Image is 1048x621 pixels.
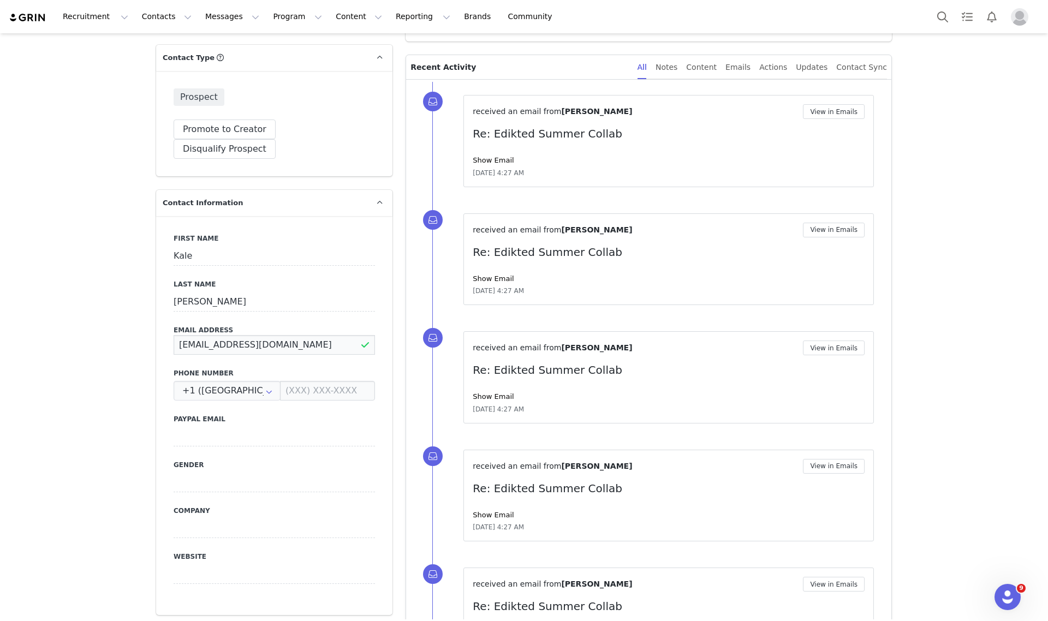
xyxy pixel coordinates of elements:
input: Country [174,381,281,401]
p: Re: Edikted Summer Collab [473,244,865,260]
span: received an email from [473,107,561,116]
img: grin logo [9,13,47,23]
span: received an email from [473,225,561,234]
div: Content [686,55,717,80]
label: Last Name [174,279,375,289]
input: (XXX) XXX-XXXX [280,381,375,401]
button: Search [931,4,955,29]
span: received an email from [473,462,561,470]
a: Community [502,4,564,29]
span: Contact Type [163,52,215,63]
button: View in Emails [803,459,865,474]
button: Notifications [980,4,1004,29]
button: Reporting [389,4,457,29]
button: Program [266,4,329,29]
label: Gender [174,460,375,470]
label: Phone Number [174,368,375,378]
div: Notes [656,55,677,80]
span: [DATE] 4:27 AM [473,522,524,532]
button: Disqualify Prospect [174,139,276,159]
span: 9 [1017,584,1026,593]
button: View in Emails [803,104,865,119]
span: [PERSON_NAME] [561,462,632,470]
a: Show Email [473,511,514,519]
p: Re: Edikted Summer Collab [473,598,865,614]
div: United States [174,381,281,401]
span: [PERSON_NAME] [561,343,632,352]
button: View in Emails [803,341,865,355]
p: Re: Edikted Summer Collab [473,126,865,142]
body: Rich Text Area. Press ALT-0 for help. [9,9,448,21]
p: Re: Edikted Summer Collab [473,480,865,497]
a: Show Email [473,274,514,283]
button: Messages [199,4,266,29]
img: placeholder-profile.jpg [1011,8,1028,26]
label: Paypal Email [174,414,375,424]
label: Website [174,552,375,562]
div: Emails [725,55,751,80]
a: Show Email [473,156,514,164]
button: Content [329,4,389,29]
label: First Name [174,234,375,243]
iframe: Intercom live chat [995,584,1021,610]
span: [DATE] 4:27 AM [473,168,524,178]
p: Re: Edikted Summer Collab [473,362,865,378]
span: received an email from [473,343,561,352]
a: Brands [457,4,501,29]
button: Contacts [135,4,198,29]
span: Contact Information [163,198,243,208]
button: Profile [1004,8,1039,26]
button: View in Emails [803,223,865,237]
button: Recruitment [56,4,135,29]
button: Promote to Creator [174,120,276,139]
label: Company [174,506,375,516]
span: received an email from [473,580,561,588]
input: Email Address [174,335,375,355]
span: [PERSON_NAME] [561,107,632,116]
span: [PERSON_NAME] [561,225,632,234]
a: Show Email [473,392,514,401]
a: Tasks [955,4,979,29]
p: Recent Activity [410,55,628,79]
span: [PERSON_NAME] [561,580,632,588]
span: [DATE] 4:27 AM [473,404,524,414]
div: Updates [796,55,827,80]
label: Email Address [174,325,375,335]
div: All [638,55,647,80]
button: View in Emails [803,577,865,592]
span: Prospect [174,88,224,106]
span: [DATE] 4:27 AM [473,286,524,296]
div: Actions [759,55,787,80]
div: Contact Sync [836,55,887,80]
